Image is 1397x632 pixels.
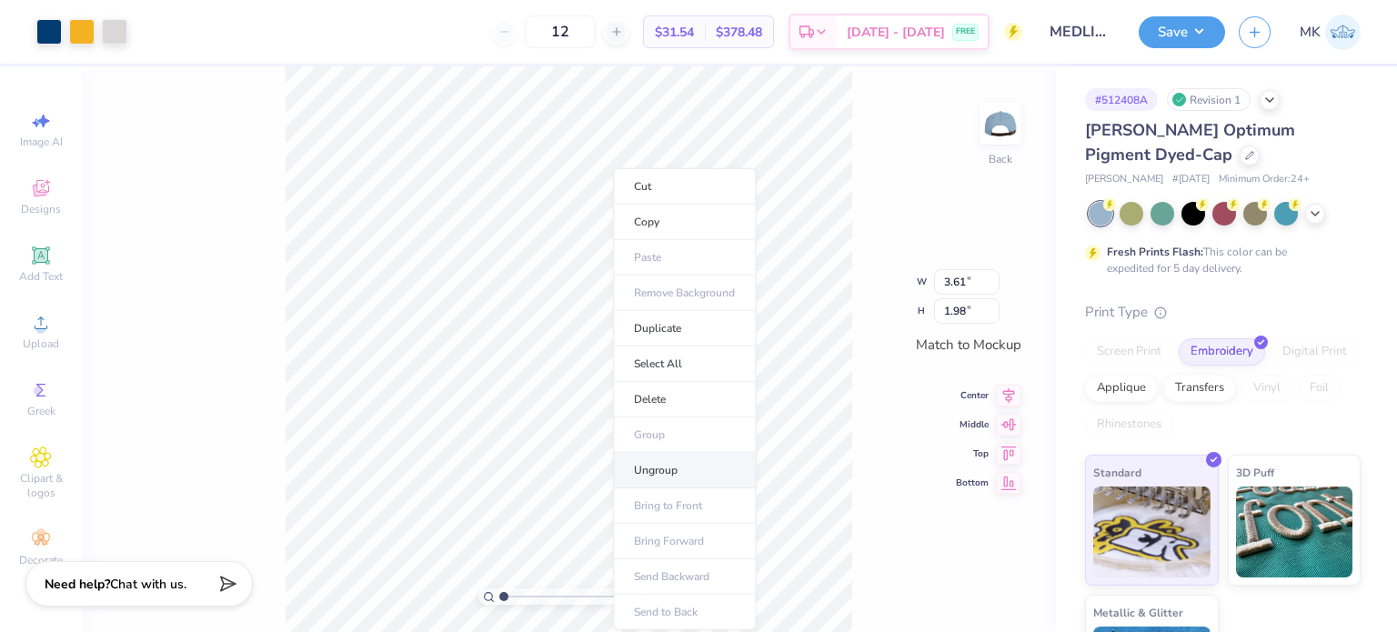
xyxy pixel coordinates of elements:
li: Delete [613,382,756,417]
span: Center [956,389,989,402]
span: Decorate [19,553,63,567]
span: Middle [956,418,989,431]
div: Embroidery [1179,338,1265,366]
span: MK [1300,22,1321,43]
div: Vinyl [1241,375,1292,402]
span: [PERSON_NAME] [1085,172,1163,187]
img: Muskan Kumari [1325,15,1361,50]
li: Cut [613,168,756,205]
span: Standard [1093,463,1141,482]
li: Select All [613,346,756,382]
div: Rhinestones [1085,411,1173,438]
span: Image AI [20,135,63,149]
div: Applique [1085,375,1158,402]
div: Foil [1298,375,1341,402]
img: Standard [1093,487,1211,577]
div: Screen Print [1085,338,1173,366]
span: Upload [23,336,59,351]
div: Digital Print [1271,338,1359,366]
strong: Need help? [45,576,110,593]
input: – – [525,15,596,48]
span: [DATE] - [DATE] [847,23,945,42]
span: Bottom [956,477,989,489]
div: # 512408A [1085,88,1158,111]
span: FREE [956,25,975,38]
div: Revision 1 [1167,88,1251,111]
span: # [DATE] [1172,172,1210,187]
span: Minimum Order: 24 + [1219,172,1310,187]
span: $378.48 [716,23,762,42]
img: Back [982,105,1019,142]
span: Designs [21,202,61,216]
li: Ungroup [613,453,756,488]
span: Add Text [19,269,63,284]
strong: Fresh Prints Flash: [1107,245,1203,259]
span: [PERSON_NAME] Optimum Pigment Dyed-Cap [1085,119,1295,166]
input: Untitled Design [1036,14,1125,50]
div: Back [989,151,1012,167]
span: Metallic & Glitter [1093,603,1183,622]
button: Save [1139,16,1225,48]
span: Chat with us. [110,576,186,593]
li: Copy [613,205,756,240]
span: 3D Puff [1236,463,1274,482]
span: $31.54 [655,23,694,42]
span: Greek [27,404,55,418]
div: Print Type [1085,302,1361,323]
span: Clipart & logos [9,471,73,500]
img: 3D Puff [1236,487,1353,577]
li: Duplicate [613,311,756,346]
span: Top [956,447,989,460]
a: MK [1300,15,1361,50]
div: This color can be expedited for 5 day delivery. [1107,244,1331,276]
div: Transfers [1163,375,1236,402]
